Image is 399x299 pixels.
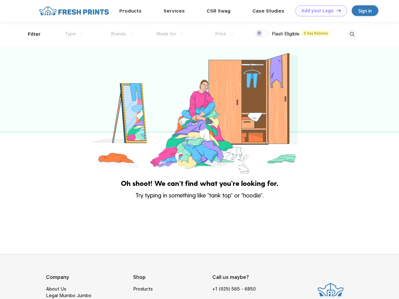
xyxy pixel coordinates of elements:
div: Company [46,274,133,281]
div: Call us maybe? [212,274,260,281]
div: Sign in [358,7,372,14]
img: DT [337,9,341,12]
img: dropdown.png [231,32,233,36]
span: Flash Eligible [272,31,299,37]
a: +1 (929) 565 - 6850 [212,286,256,292]
a: Legal Mumbo Jumbo [46,293,91,298]
span: Type [65,31,76,37]
div: Add your Logo [301,8,334,13]
a: Products [133,286,153,292]
span: 5 Day Delivery [302,30,330,36]
img: dropdown.png [80,32,83,36]
img: desktop_search.svg [347,29,357,39]
img: dropdown.png [131,32,133,36]
span: Price [215,31,226,37]
div: Filter [28,31,41,38]
a: About Us [46,286,66,292]
img: dropdown.png [181,32,183,36]
a: Sign in [352,5,378,16]
a: CSR Swag [207,8,231,14]
a: Services [163,8,185,14]
span: Made for [156,31,176,37]
div: Shop [133,274,212,281]
img: fo%20logo%202.webp [37,5,111,16]
a: Products [119,8,142,14]
span: Brands [111,31,126,37]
